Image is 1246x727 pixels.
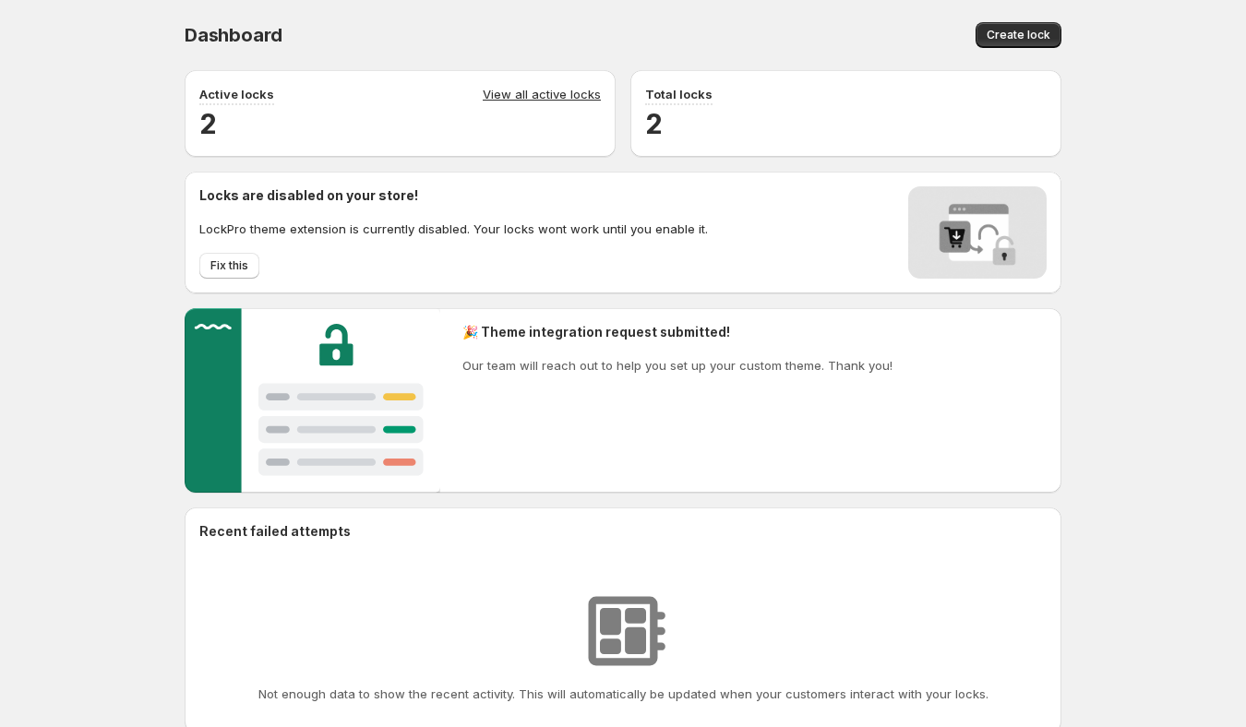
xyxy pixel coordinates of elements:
a: View all active locks [483,85,601,105]
span: Create lock [987,28,1050,42]
p: Not enough data to show the recent activity. This will automatically be updated when your custome... [258,685,988,703]
button: Create lock [976,22,1061,48]
img: Customer support [185,308,440,493]
p: Total locks [645,85,713,103]
h2: Recent failed attempts [199,522,351,541]
h2: 2 [199,105,601,142]
img: No resources found [577,585,669,677]
p: LockPro theme extension is currently disabled. Your locks wont work until you enable it. [199,220,708,238]
span: Fix this [210,258,248,273]
button: Fix this [199,253,259,279]
h2: 🎉 Theme integration request submitted! [462,323,893,341]
p: Our team will reach out to help you set up your custom theme. Thank you! [462,356,893,375]
img: Locks disabled [908,186,1047,279]
h2: 2 [645,105,1047,142]
p: Active locks [199,85,274,103]
span: Dashboard [185,24,282,46]
h2: Locks are disabled on your store! [199,186,708,205]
